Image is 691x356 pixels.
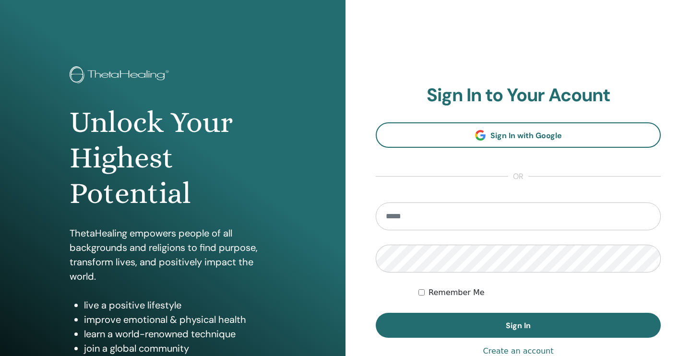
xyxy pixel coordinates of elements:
li: learn a world-renowned technique [84,327,276,341]
a: Sign In with Google [376,122,661,148]
label: Remember Me [429,287,485,298]
button: Sign In [376,313,661,338]
div: Keep me authenticated indefinitely or until I manually logout [418,287,661,298]
span: or [508,171,528,182]
h2: Sign In to Your Acount [376,84,661,107]
span: Sign In [506,320,531,331]
span: Sign In with Google [490,131,562,141]
p: ThetaHealing empowers people of all backgrounds and religions to find purpose, transform lives, a... [70,226,276,284]
h1: Unlock Your Highest Potential [70,105,276,212]
li: improve emotional & physical health [84,312,276,327]
li: live a positive lifestyle [84,298,276,312]
li: join a global community [84,341,276,356]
